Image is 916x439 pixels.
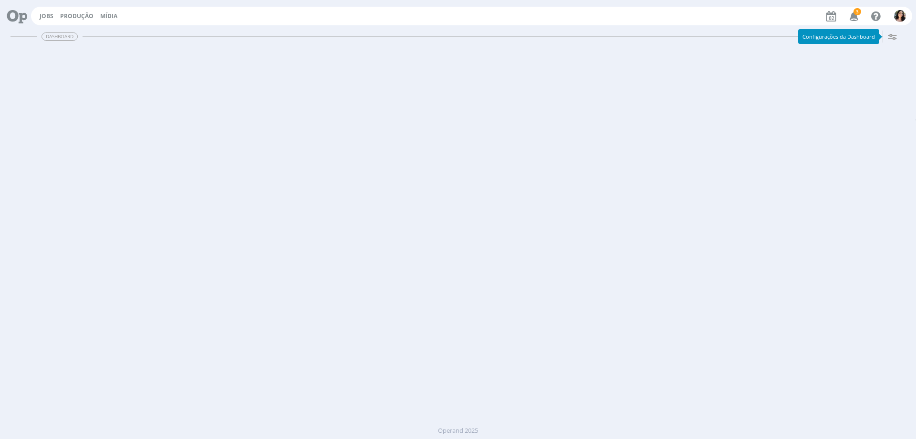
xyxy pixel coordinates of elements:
[894,8,906,24] button: T
[100,12,117,20] a: Mídia
[60,12,94,20] a: Produção
[798,29,879,44] div: Configurações da Dashboard
[37,12,56,20] button: Jobs
[97,12,120,20] button: Mídia
[894,10,906,22] img: T
[40,12,53,20] a: Jobs
[854,8,861,15] span: 3
[57,12,96,20] button: Produção
[42,32,78,41] span: Dashboard
[843,8,863,25] button: 3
